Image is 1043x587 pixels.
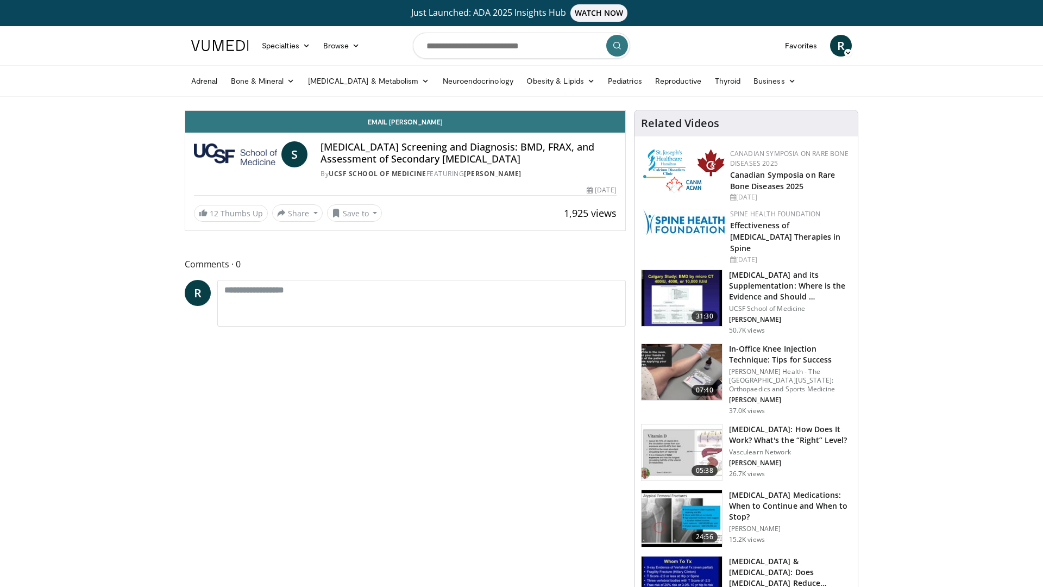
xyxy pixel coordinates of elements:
[649,70,708,92] a: Reproductive
[642,490,722,547] img: a7bc7889-55e5-4383-bab6-f6171a83b938.150x105_q85_crop-smart_upscale.jpg
[321,169,616,179] div: By FEATURING
[587,185,616,195] div: [DATE]
[194,141,277,167] img: UCSF School of Medicine
[729,459,851,467] p: [PERSON_NAME]
[730,192,849,202] div: [DATE]
[692,385,718,396] span: 07:40
[729,490,851,522] h3: [MEDICAL_DATA] Medications: When to Continue and When to Stop?
[255,35,317,57] a: Specialties
[692,311,718,322] span: 31:30
[301,70,436,92] a: [MEDICAL_DATA] & Metabolism
[641,270,851,335] a: 31:30 [MEDICAL_DATA] and its Supplementation: Where is the Evidence and Should … UCSF School of M...
[185,111,625,133] a: Email [PERSON_NAME]
[272,204,323,222] button: Share
[730,255,849,265] div: [DATE]
[185,280,211,306] a: R
[464,169,521,178] a: [PERSON_NAME]
[730,149,849,168] a: Canadian Symposia on Rare Bone Diseases 2025
[729,315,851,324] p: [PERSON_NAME]
[692,532,718,542] span: 24:56
[224,70,301,92] a: Bone & Mineral
[729,344,851,365] h3: In-Office Knee Injection Technique: Tips for Success
[329,169,426,178] a: UCSF School of Medicine
[730,209,821,218] a: Spine Health Foundation
[193,4,850,22] a: Just Launched: ADA 2025 Insights HubWATCH NOW
[520,70,601,92] a: Obesity & Lipids
[729,326,765,335] p: 50.7K views
[570,4,628,22] span: WATCH NOW
[436,70,520,92] a: Neuroendocrinology
[185,257,626,271] span: Comments 0
[601,70,649,92] a: Pediatrics
[210,208,218,218] span: 12
[729,367,851,394] p: [PERSON_NAME] Health - The [GEOGRAPHIC_DATA][US_STATE]: Orthopaedics and Sports Medicine
[729,270,851,302] h3: [MEDICAL_DATA] and its Supplementation: Where is the Evidence and Should …
[643,209,725,235] img: 57d53db2-a1b3-4664-83ec-6a5e32e5a601.png.150x105_q85_autocrop_double_scale_upscale_version-0.2.jpg
[778,35,824,57] a: Favorites
[641,490,851,547] a: 24:56 [MEDICAL_DATA] Medications: When to Continue and When to Stop? [PERSON_NAME] 15.2K views
[185,70,224,92] a: Adrenal
[708,70,747,92] a: Thyroid
[729,535,765,544] p: 15.2K views
[747,70,802,92] a: Business
[642,344,722,401] img: 9b54ede4-9724-435c-a780-8950048db540.150x105_q85_crop-smart_upscale.jpg
[564,207,617,220] span: 1,925 views
[729,470,765,478] p: 26.7K views
[642,424,722,481] img: 8daf03b8-df50-44bc-88e2-7c154046af55.150x105_q85_crop-smart_upscale.jpg
[692,465,718,476] span: 05:38
[729,304,851,313] p: UCSF School of Medicine
[730,220,841,253] a: Effectiveness of [MEDICAL_DATA] Therapies in Spine
[641,424,851,482] a: 05:38 [MEDICAL_DATA]: How Does It Work? What's the “Right” Level? Vasculearn Network [PERSON_NAME...
[729,448,851,457] p: Vasculearn Network
[281,141,307,167] a: S
[317,35,367,57] a: Browse
[191,40,249,51] img: VuMedi Logo
[185,110,625,111] video-js: Video Player
[642,270,722,327] img: 4bb25b40-905e-443e-8e37-83f056f6e86e.150x105_q85_crop-smart_upscale.jpg
[643,149,725,193] img: 59b7dea3-8883-45d6-a110-d30c6cb0f321.png.150x105_q85_autocrop_double_scale_upscale_version-0.2.png
[730,170,835,191] a: Canadian Symposia on Rare Bone Diseases 2025
[413,33,630,59] input: Search topics, interventions
[729,407,765,415] p: 37.0K views
[830,35,852,57] a: R
[641,344,851,415] a: 07:40 In-Office Knee Injection Technique: Tips for Success [PERSON_NAME] Health - The [GEOGRAPHIC...
[729,524,851,533] p: [PERSON_NAME]
[641,117,719,130] h4: Related Videos
[729,396,851,404] p: [PERSON_NAME]
[321,141,616,165] h4: [MEDICAL_DATA] Screening and Diagnosis: BMD, FRAX, and Assessment of Secondary [MEDICAL_DATA]
[729,424,851,446] h3: [MEDICAL_DATA]: How Does It Work? What's the “Right” Level?
[194,205,268,222] a: 12 Thumbs Up
[327,204,382,222] button: Save to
